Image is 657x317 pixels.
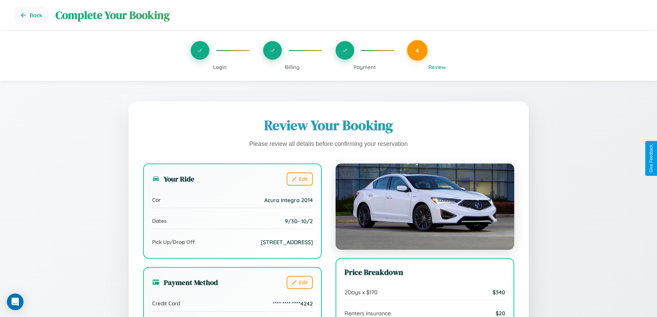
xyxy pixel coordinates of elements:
h3: Payment Method [152,277,218,287]
span: $ 340 [492,289,505,296]
span: Credit Card [152,300,180,307]
span: Renters Insurance [345,310,391,317]
div: Open Intercom Messenger [7,294,23,310]
span: 2 Days x $ 170 [345,289,378,296]
h3: Your Ride [152,174,195,184]
span: Payment [354,64,376,70]
h1: Review Your Booking [143,116,514,135]
span: Review [428,64,446,70]
img: Acura Integra [336,164,514,250]
span: [STREET_ADDRESS] [261,239,313,246]
h3: Price Breakdown [345,267,505,278]
span: $ 20 [496,310,505,317]
button: Go back [14,7,49,23]
span: Car [152,197,161,203]
button: Edit [287,276,313,289]
span: Acura Integra 2014 [264,197,313,204]
button: Edit [287,172,313,186]
div: Give Feedback [649,145,654,172]
span: Login [213,64,227,70]
h1: Complete Your Booking [56,8,643,23]
span: Dates [152,218,167,224]
span: 9 / 30 - 10 / 2 [285,218,313,225]
span: Pick Up/Drop Off [152,239,195,245]
span: Billing [285,64,300,70]
span: 4 [416,47,419,54]
p: Please review all details before confirming your reservation [143,139,514,150]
